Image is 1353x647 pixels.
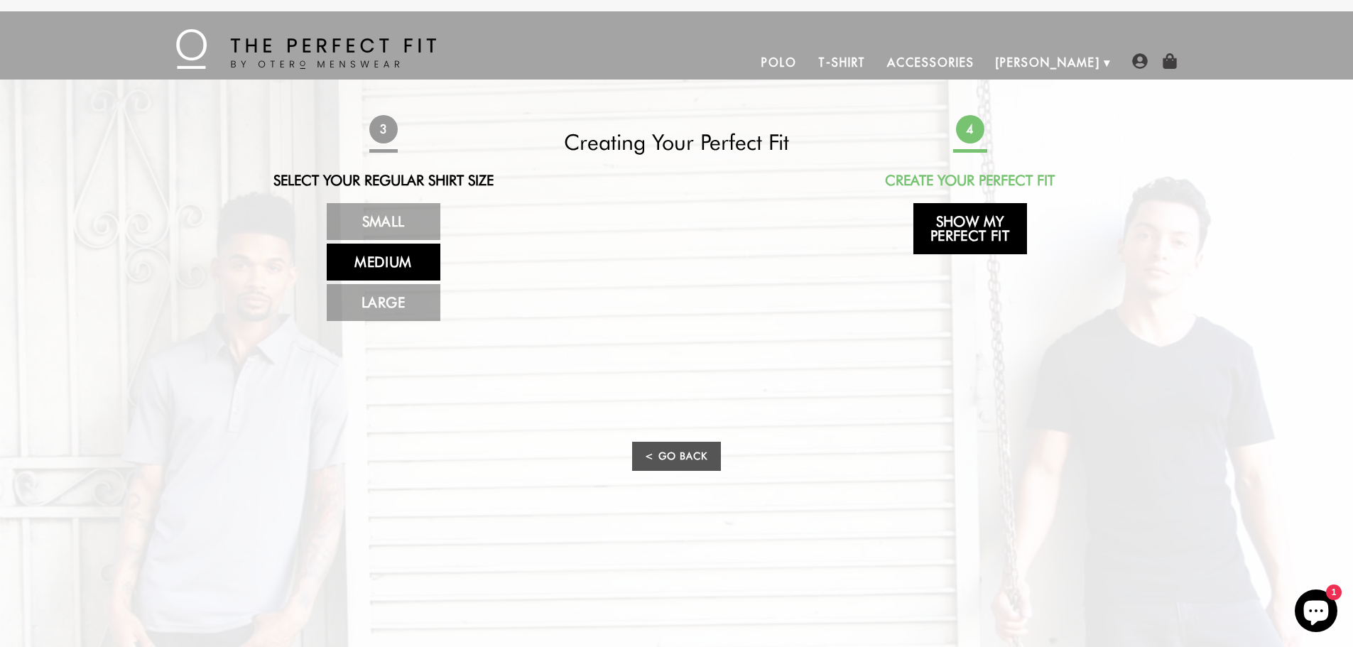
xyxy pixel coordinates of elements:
[176,29,436,69] img: The Perfect Fit - by Otero Menswear - Logo
[1290,589,1342,636] inbox-online-store-chat: Shopify online store chat
[369,115,398,144] span: 3
[955,115,984,144] span: 4
[327,284,440,321] a: Large
[876,45,984,80] a: Accessories
[632,442,720,471] a: < Go Back
[913,203,1027,254] a: Show My Perfect Fit
[258,172,509,189] h2: Select Your Regular Shirt Size
[985,45,1111,80] a: [PERSON_NAME]
[751,45,808,80] a: Polo
[844,172,1096,189] h2: Create Your Perfect Fit
[1132,53,1148,69] img: user-account-icon.png
[551,129,803,155] h2: Creating Your Perfect Fit
[327,244,440,281] a: Medium
[327,203,440,240] a: Small
[1162,53,1178,69] img: shopping-bag-icon.png
[808,45,876,80] a: T-Shirt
